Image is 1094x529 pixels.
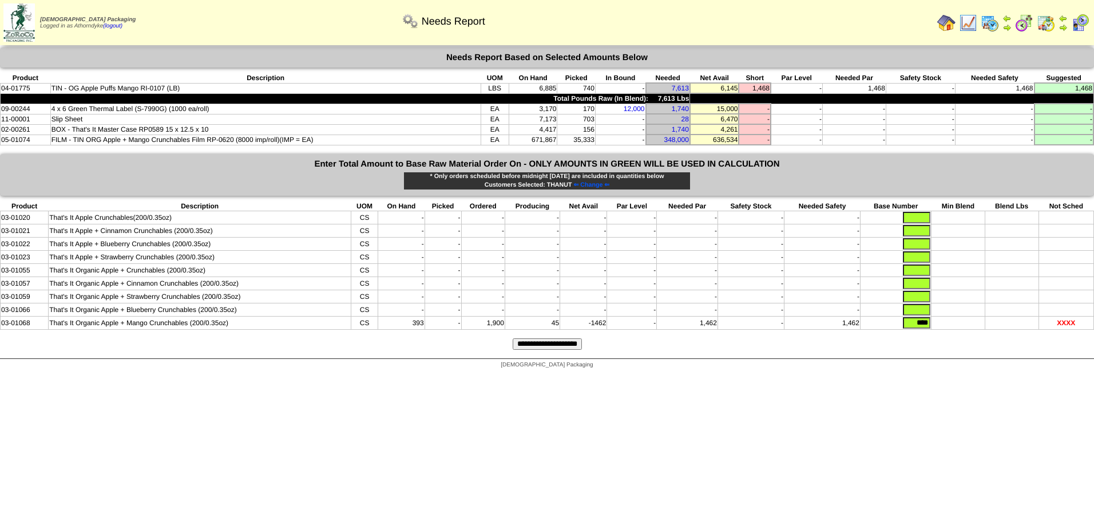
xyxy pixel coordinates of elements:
[422,15,485,27] span: Needs Report
[461,303,505,317] td: -
[1,202,49,211] th: Product
[560,202,607,211] th: Net Avail
[461,202,505,211] th: Ordered
[1,73,51,83] th: Product
[40,17,136,29] span: Logged in as Athorndyke
[607,290,657,303] td: -
[607,264,657,277] td: -
[378,264,425,277] td: -
[461,264,505,277] td: -
[672,125,689,133] a: 1,740
[461,251,505,264] td: -
[771,104,822,114] td: -
[481,104,509,114] td: EA
[378,317,425,330] td: 393
[425,238,461,251] td: -
[1,277,49,290] td: 03-01057
[461,211,505,224] td: -
[657,264,718,277] td: -
[657,251,718,264] td: -
[822,73,886,83] th: Needed Par
[664,136,688,144] a: 348,000
[672,105,689,113] a: 1,740
[505,317,560,330] td: 45
[690,104,739,114] td: 15,000
[739,135,771,145] td: -
[401,12,419,30] img: workflow.png
[461,290,505,303] td: -
[505,238,560,251] td: -
[572,181,609,188] a: ⇐ Change ⇐
[560,317,607,330] td: -1462
[50,114,481,124] td: Slip Sheet
[886,104,955,114] td: -
[378,277,425,290] td: -
[1034,135,1094,145] td: -
[509,114,557,124] td: 7,173
[505,224,560,238] td: -
[595,135,645,145] td: -
[49,277,351,290] td: That's It Organic Apple + Cinnamon Crunchables (200/0.35oz)
[49,251,351,264] td: That's It Apple + Strawberry Crunchables (200/0.35oz)
[505,264,560,277] td: -
[1037,14,1055,32] img: calendarinout.gif
[1,224,49,238] td: 03-01021
[1,238,49,251] td: 03-01022
[481,73,509,83] th: UOM
[560,303,607,317] td: -
[560,211,607,224] td: -
[690,73,739,83] th: Net Avail
[784,317,861,330] td: 1,462
[351,238,378,251] td: CS
[595,83,645,93] td: -
[50,135,481,145] td: FILM - TIN ORG Apple + Mango Crunchables Film RP-0620 (8000 imp/roll)(IMP = EA)
[461,277,505,290] td: -
[607,303,657,317] td: -
[557,73,595,83] th: Picked
[50,104,481,114] td: 4 x 6 Green Thermal Label (S-7990G) (1000 ea/roll)
[1,264,49,277] td: 03-01055
[784,211,861,224] td: -
[351,251,378,264] td: CS
[1002,14,1012,23] img: arrowleft.gif
[822,83,886,93] td: 1,468
[657,211,718,224] td: -
[690,114,739,124] td: 6,470
[657,303,718,317] td: -
[509,104,557,114] td: 3,170
[1,211,49,224] td: 03-01020
[784,264,861,277] td: -
[481,124,509,135] td: EA
[103,23,122,29] a: (logout)
[932,202,985,211] th: Min Blend
[49,211,351,224] td: That's It Apple Crunchables(200/0.35oz)
[425,264,461,277] td: -
[49,317,351,330] td: That's It Organic Apple + Mango Crunchables (200/0.35oz)
[886,83,955,93] td: -
[1034,114,1094,124] td: -
[1,303,49,317] td: 03-01066
[985,202,1038,211] th: Blend Lbs
[505,277,560,290] td: -
[560,238,607,251] td: -
[351,277,378,290] td: CS
[378,303,425,317] td: -
[505,202,560,211] th: Producing
[351,224,378,238] td: CS
[1034,124,1094,135] td: -
[718,251,784,264] td: -
[509,73,557,83] th: On Hand
[425,202,461,211] th: Picked
[607,224,657,238] td: -
[657,277,718,290] td: -
[351,202,378,211] th: UOM
[690,124,739,135] td: 4,261
[595,73,645,83] th: In Bound
[822,124,886,135] td: -
[607,251,657,264] td: -
[481,83,509,93] td: LBS
[481,135,509,145] td: EA
[1,251,49,264] td: 03-01023
[690,135,739,145] td: 636,534
[425,290,461,303] td: -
